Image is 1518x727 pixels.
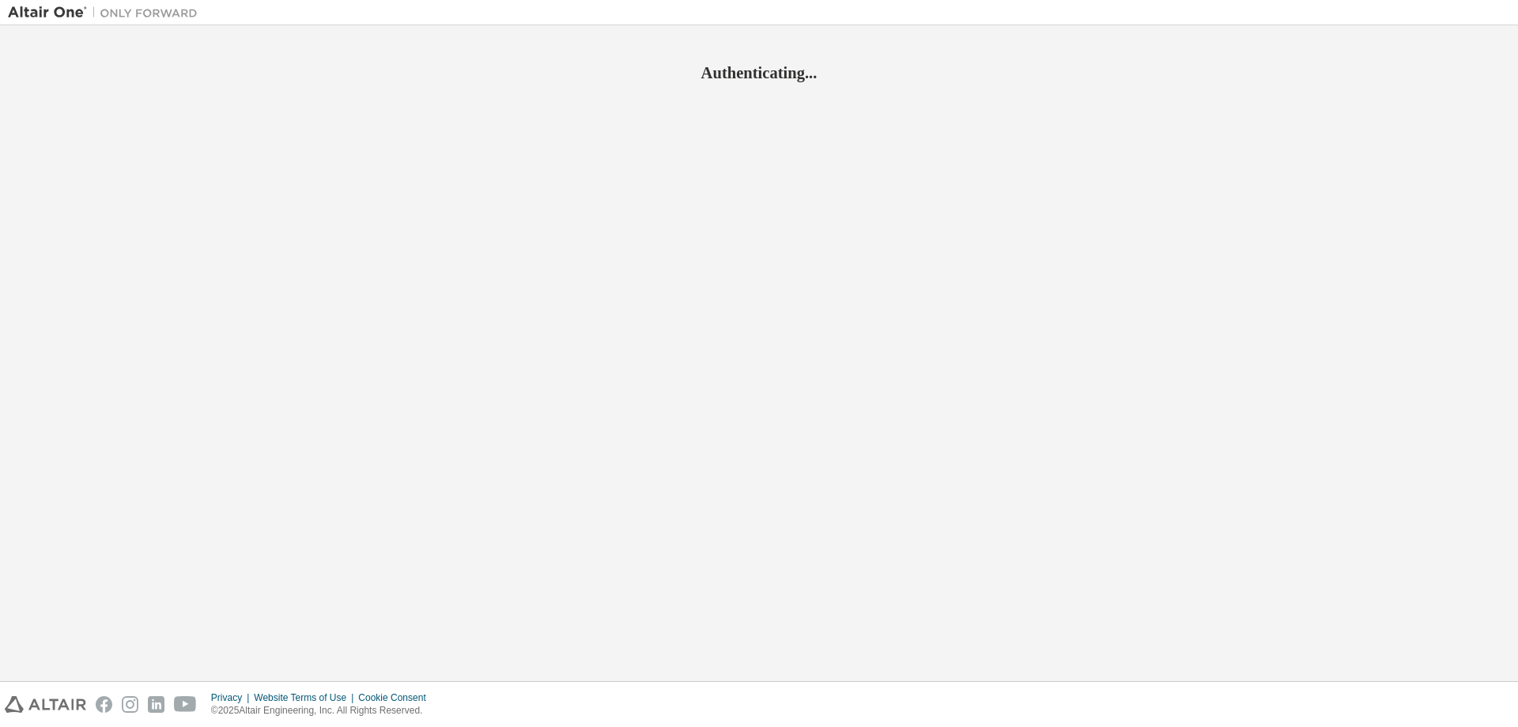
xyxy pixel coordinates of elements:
[8,62,1510,83] h2: Authenticating...
[254,691,358,704] div: Website Terms of Use
[174,696,197,713] img: youtube.svg
[358,691,435,704] div: Cookie Consent
[211,691,254,704] div: Privacy
[96,696,112,713] img: facebook.svg
[122,696,138,713] img: instagram.svg
[211,704,436,718] p: © 2025 Altair Engineering, Inc. All Rights Reserved.
[8,5,206,21] img: Altair One
[5,696,86,713] img: altair_logo.svg
[148,696,164,713] img: linkedin.svg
